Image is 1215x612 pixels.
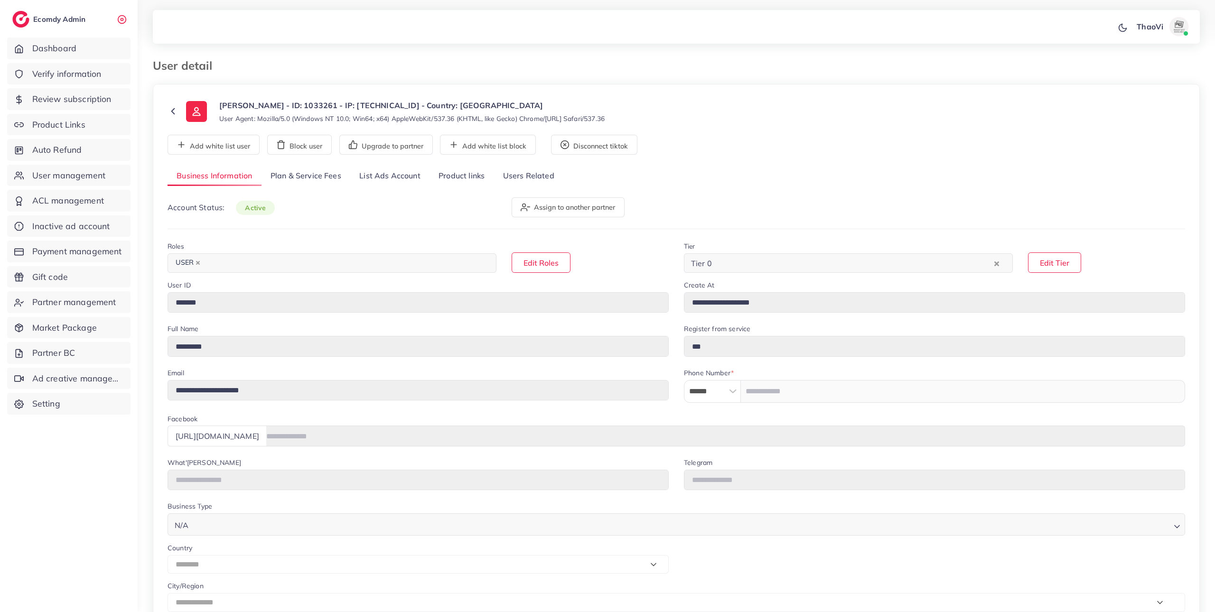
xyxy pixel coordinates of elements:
label: Create At [684,280,714,290]
span: Review subscription [32,93,112,105]
label: Facebook [168,414,197,424]
button: Upgrade to partner [339,135,433,155]
span: Setting [32,398,60,410]
a: List Ads Account [350,166,430,186]
label: What'[PERSON_NAME] [168,458,241,467]
label: Roles [168,241,184,251]
span: Product Links [32,119,85,131]
p: ThaoVi [1137,21,1163,32]
label: Email [168,368,184,378]
p: Account Status: [168,202,275,213]
h2: Ecomdy Admin [33,15,88,24]
a: Dashboard [7,37,131,59]
a: Product Links [7,114,131,136]
a: Auto Refund [7,139,131,161]
button: Block user [267,135,332,155]
button: Clear Selected [994,258,999,269]
input: Search for option [191,516,1170,532]
a: ACL management [7,190,131,212]
span: USER [171,256,205,269]
span: active [236,201,275,215]
span: Inactive ad account [32,220,110,232]
a: ThaoViavatar [1131,17,1192,36]
div: [URL][DOMAIN_NAME] [168,426,267,446]
label: Business Type [168,501,212,511]
button: Assign to another partner [512,197,625,217]
a: Partner management [7,291,131,313]
small: User Agent: Mozilla/5.0 (Windows NT 10.0; Win64; x64) AppleWebKit/537.36 (KHTML, like Gecko) Chro... [219,114,605,123]
button: Add white list block [440,135,536,155]
button: Edit Tier [1028,252,1081,273]
a: Gift code [7,266,131,288]
button: Add white list user [168,135,260,155]
span: Verify information [32,68,102,80]
a: Market Package [7,317,131,339]
label: Phone Number [684,368,734,378]
label: Full Name [168,324,198,334]
a: Ad creative management [7,368,131,389]
span: N/A [173,519,190,532]
span: Market Package [32,322,97,334]
a: Verify information [7,63,131,85]
input: Search for option [206,256,484,270]
h3: User detail [153,59,220,73]
span: Partner management [32,296,116,308]
label: Register from service [684,324,750,334]
a: Review subscription [7,88,131,110]
a: Inactive ad account [7,215,131,237]
label: City/Region [168,581,204,591]
img: ic-user-info.36bf1079.svg [186,101,207,122]
a: Payment management [7,241,131,262]
a: Partner BC [7,342,131,364]
span: Dashboard [32,42,76,55]
span: Gift code [32,271,68,283]
label: Tier [684,241,695,251]
label: User ID [168,280,191,290]
a: Setting [7,393,131,415]
span: Tier 0 [689,256,714,270]
a: Business Information [168,166,262,186]
span: Auto Refund [32,144,82,156]
span: Payment management [32,245,122,258]
label: Telegram [684,458,712,467]
a: logoEcomdy Admin [12,11,88,28]
p: [PERSON_NAME] - ID: 1033261 - IP: [TECHNICAL_ID] - Country: [GEOGRAPHIC_DATA] [219,100,605,111]
img: avatar [1169,17,1188,36]
div: Search for option [168,253,496,273]
img: logo [12,11,29,28]
button: Disconnect tiktok [551,135,637,155]
span: Ad creative management [32,372,123,385]
button: Edit Roles [512,252,570,273]
input: Search for option [715,256,992,270]
span: User management [32,169,105,182]
a: User management [7,165,131,186]
span: ACL management [32,195,104,207]
label: Country [168,543,192,553]
a: Users Related [494,166,563,186]
span: Partner BC [32,347,75,359]
a: Product links [430,166,494,186]
a: Plan & Service Fees [262,166,350,186]
div: Search for option [684,253,1013,273]
button: Deselect USER [196,260,200,265]
div: Search for option [168,513,1185,536]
